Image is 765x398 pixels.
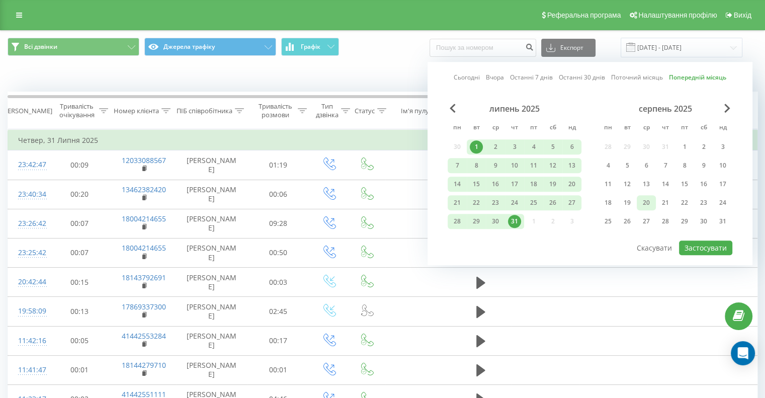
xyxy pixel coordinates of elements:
div: 11:42:16 [18,331,38,351]
div: 19 [621,196,634,209]
div: 23:26:42 [18,214,38,233]
div: сб 19 лип 2025 р. [543,177,562,192]
div: 18 [602,196,615,209]
div: 27 [565,196,578,209]
abbr: середа [639,121,654,136]
input: Пошук за номером [430,39,536,57]
div: пт 22 серп 2025 р. [675,195,694,210]
a: Сьогодні [454,73,480,83]
td: 00:01 [48,355,111,384]
div: пт 15 серп 2025 р. [675,177,694,192]
div: пн 14 лип 2025 р. [448,177,467,192]
div: 23 [697,196,710,209]
div: 28 [659,215,672,228]
div: нд 6 лип 2025 р. [562,139,581,154]
div: вт 12 серп 2025 р. [618,177,637,192]
div: 13 [640,178,653,191]
div: 12 [621,178,634,191]
div: Тип дзвінка [316,102,338,119]
div: 9 [489,159,502,172]
button: Експорт [541,39,596,57]
div: чт 21 серп 2025 р. [656,195,675,210]
div: Тривалість розмови [256,102,295,119]
div: 29 [678,215,691,228]
div: пн 21 лип 2025 р. [448,195,467,210]
div: нд 20 лип 2025 р. [562,177,581,192]
div: 29 [470,215,483,228]
div: 2 [489,140,502,153]
div: ср 23 лип 2025 р. [486,195,505,210]
div: 8 [678,159,691,172]
div: 8 [470,159,483,172]
div: 23 [489,196,502,209]
div: Тривалість очікування [57,102,97,119]
div: нд 27 лип 2025 р. [562,195,581,210]
div: ср 20 серп 2025 р. [637,195,656,210]
div: ср 27 серп 2025 р. [637,214,656,229]
div: 15 [470,178,483,191]
div: сб 16 серп 2025 р. [694,177,713,192]
div: пт 11 лип 2025 р. [524,158,543,173]
td: [PERSON_NAME] [177,238,247,267]
a: 18143792691 [122,273,166,282]
div: пт 29 серп 2025 р. [675,214,694,229]
div: вт 26 серп 2025 р. [618,214,637,229]
div: вт 1 лип 2025 р. [467,139,486,154]
div: 9 [697,159,710,172]
div: вт 8 лип 2025 р. [467,158,486,173]
span: Графік [301,43,320,50]
abbr: понеділок [450,121,465,136]
div: 6 [640,159,653,172]
div: сб 2 серп 2025 р. [694,139,713,154]
div: 2 [697,140,710,153]
div: 26 [546,196,559,209]
div: вт 29 лип 2025 р. [467,214,486,229]
a: 13462382420 [122,185,166,194]
div: чт 10 лип 2025 р. [505,158,524,173]
div: 11 [602,178,615,191]
span: Всі дзвінки [24,43,57,51]
div: вт 22 лип 2025 р. [467,195,486,210]
td: [PERSON_NAME] [177,326,247,355]
div: 4 [602,159,615,172]
abbr: п’ятниця [526,121,541,136]
div: 17 [716,178,729,191]
div: пн 25 серп 2025 р. [599,214,618,229]
div: ср 30 лип 2025 р. [486,214,505,229]
abbr: вівторок [469,121,484,136]
div: вт 15 лип 2025 р. [467,177,486,192]
a: Останні 30 днів [559,73,605,83]
div: 20 [640,196,653,209]
div: нд 31 серп 2025 р. [713,214,732,229]
a: 18004214655 [122,214,166,223]
abbr: понеділок [601,121,616,136]
div: чт 28 серп 2025 р. [656,214,675,229]
td: [PERSON_NAME] [177,209,247,238]
div: чт 17 лип 2025 р. [505,177,524,192]
div: 23:42:47 [18,155,38,175]
div: 30 [697,215,710,228]
abbr: субота [696,121,711,136]
div: пн 4 серп 2025 р. [599,158,618,173]
div: 24 [716,196,729,209]
div: серпень 2025 [599,104,732,114]
div: 3 [508,140,521,153]
div: 16 [489,178,502,191]
div: пт 1 серп 2025 р. [675,139,694,154]
div: 7 [451,159,464,172]
div: ср 6 серп 2025 р. [637,158,656,173]
button: Графік [281,38,339,56]
td: [PERSON_NAME] [177,268,247,297]
div: 19 [546,178,559,191]
div: пт 18 лип 2025 р. [524,177,543,192]
a: 41442553284 [122,331,166,341]
td: 00:07 [48,238,111,267]
button: Всі дзвінки [8,38,139,56]
div: сб 12 лип 2025 р. [543,158,562,173]
div: пт 8 серп 2025 р. [675,158,694,173]
div: 1 [470,140,483,153]
div: 23:40:34 [18,185,38,204]
div: сб 23 серп 2025 р. [694,195,713,210]
div: чт 3 лип 2025 р. [505,139,524,154]
div: чт 24 лип 2025 р. [505,195,524,210]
